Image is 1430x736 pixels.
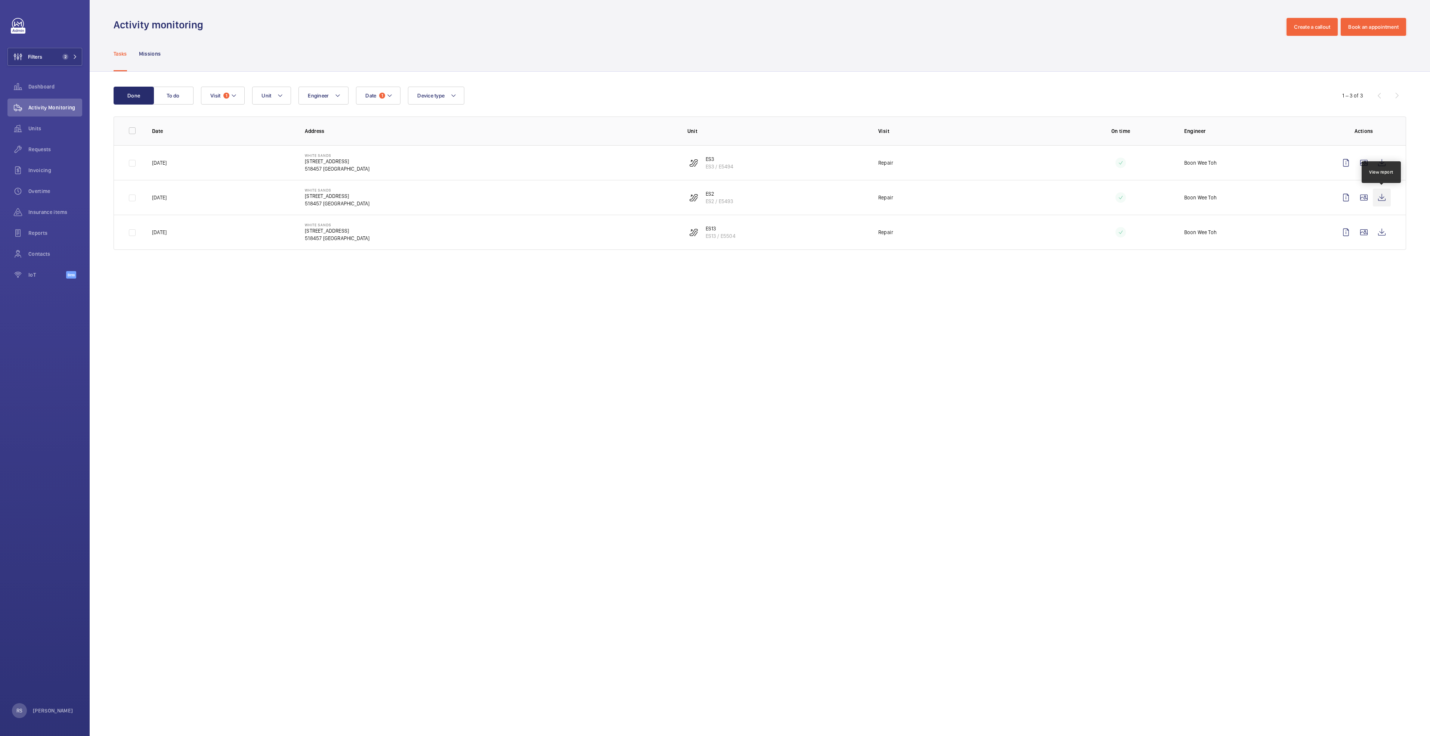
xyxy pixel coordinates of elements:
p: [STREET_ADDRESS] [305,158,369,165]
p: [DATE] [152,229,167,236]
p: Boon Wee Toh [1184,194,1217,201]
p: White Sands [305,223,369,227]
span: Device type [417,93,445,99]
p: Boon Wee Toh [1184,229,1217,236]
p: [STREET_ADDRESS] [305,192,369,200]
p: ES2 / E5493 [706,198,734,205]
p: 518457 [GEOGRAPHIC_DATA] [305,165,369,173]
span: Date [365,93,376,99]
p: ES13 [706,225,736,232]
span: Units [28,125,82,132]
p: Actions [1337,127,1391,135]
span: Insurance items [28,208,82,216]
button: Device type [408,87,464,105]
span: Dashboard [28,83,82,90]
button: Date1 [356,87,400,105]
p: Boon Wee Toh [1184,159,1217,167]
span: Requests [28,146,82,153]
p: Date [152,127,293,135]
button: Visit1 [201,87,245,105]
p: [STREET_ADDRESS] [305,227,369,235]
p: On time [1070,127,1172,135]
p: 518457 [GEOGRAPHIC_DATA] [305,200,369,207]
p: Visit [878,127,1058,135]
p: Missions [139,50,161,58]
img: escalator.svg [689,158,698,167]
button: To do [153,87,194,105]
p: White Sands [305,153,369,158]
p: [PERSON_NAME] [33,707,73,714]
p: Repair [878,229,893,236]
p: ES13 / E5504 [706,232,736,240]
p: ES3 / E5494 [706,163,734,170]
span: Invoicing [28,167,82,174]
button: Done [114,87,154,105]
img: escalator.svg [689,228,698,237]
p: [DATE] [152,194,167,201]
span: Unit [261,93,271,99]
button: Create a callout [1287,18,1338,36]
span: Filters [28,53,42,60]
p: Engineer [1184,127,1325,135]
p: Address [305,127,675,135]
span: IoT [28,271,66,279]
div: View report [1369,169,1393,176]
div: 1 – 3 of 3 [1342,92,1363,99]
img: escalator.svg [689,193,698,202]
p: ES2 [706,190,734,198]
p: Repair [878,159,893,167]
span: 2 [62,54,68,60]
span: Overtime [28,187,82,195]
h1: Activity monitoring [114,18,208,32]
span: Activity Monitoring [28,104,82,111]
span: 1 [223,93,229,99]
p: Unit [687,127,867,135]
span: Beta [66,271,76,279]
span: Reports [28,229,82,237]
span: 1 [379,93,385,99]
p: Repair [878,194,893,201]
span: Visit [210,93,220,99]
p: [DATE] [152,159,167,167]
p: 518457 [GEOGRAPHIC_DATA] [305,235,369,242]
span: Engineer [308,93,329,99]
button: Book an appointment [1341,18,1406,36]
p: White Sands [305,188,369,192]
p: ES3 [706,155,734,163]
span: Contacts [28,250,82,258]
p: Tasks [114,50,127,58]
button: Engineer [298,87,349,105]
p: RS [16,707,22,714]
button: Unit [252,87,291,105]
button: Filters2 [7,48,82,66]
